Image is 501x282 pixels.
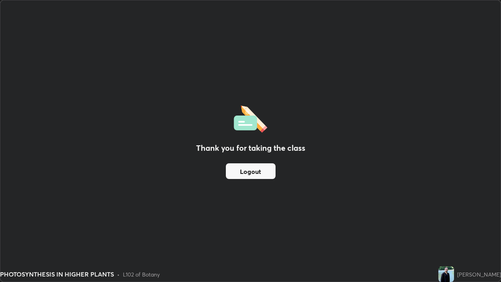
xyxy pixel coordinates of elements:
div: • [117,270,120,278]
div: [PERSON_NAME] [457,270,501,278]
button: Logout [226,163,276,179]
div: L102 of Botany [123,270,160,278]
h2: Thank you for taking the class [196,142,305,154]
img: offlineFeedback.1438e8b3.svg [234,103,267,133]
img: 79df20b472af4e1c9f2bf858fb6c3fc3.jpg [438,266,454,282]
